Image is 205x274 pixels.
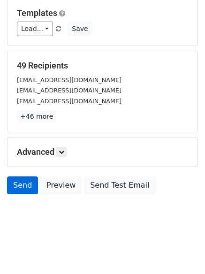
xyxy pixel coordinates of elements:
a: Templates [17,8,57,18]
small: [EMAIL_ADDRESS][DOMAIN_NAME] [17,98,121,105]
a: Send Test Email [84,176,155,194]
a: Send [7,176,38,194]
a: Load... [17,22,53,36]
h5: 49 Recipients [17,61,188,71]
small: [EMAIL_ADDRESS][DOMAIN_NAME] [17,87,121,94]
a: Preview [40,176,82,194]
h5: Advanced [17,147,188,157]
small: [EMAIL_ADDRESS][DOMAIN_NAME] [17,76,121,84]
a: +46 more [17,111,56,122]
button: Save [68,22,92,36]
iframe: Chat Widget [158,229,205,274]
